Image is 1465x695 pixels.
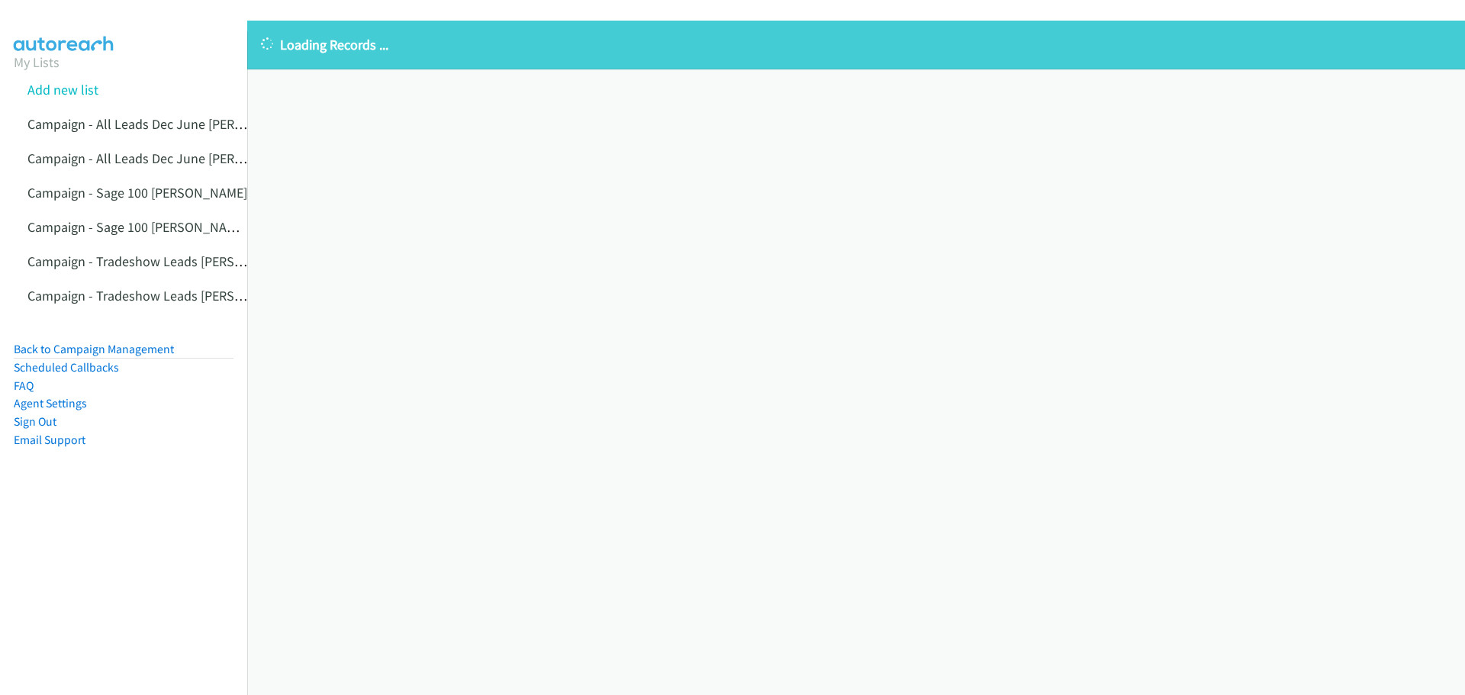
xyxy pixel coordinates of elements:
[14,378,34,393] a: FAQ
[14,414,56,429] a: Sign Out
[27,218,291,236] a: Campaign - Sage 100 [PERSON_NAME] Cloned
[27,253,297,270] a: Campaign - Tradeshow Leads [PERSON_NAME]
[27,81,98,98] a: Add new list
[14,396,87,410] a: Agent Settings
[27,287,341,304] a: Campaign - Tradeshow Leads [PERSON_NAME] Cloned
[14,433,85,447] a: Email Support
[27,115,304,133] a: Campaign - All Leads Dec June [PERSON_NAME]
[27,184,247,201] a: Campaign - Sage 100 [PERSON_NAME]
[14,53,60,71] a: My Lists
[261,34,1451,55] p: Loading Records ...
[27,150,349,167] a: Campaign - All Leads Dec June [PERSON_NAME] Cloned
[14,360,119,375] a: Scheduled Callbacks
[14,342,174,356] a: Back to Campaign Management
